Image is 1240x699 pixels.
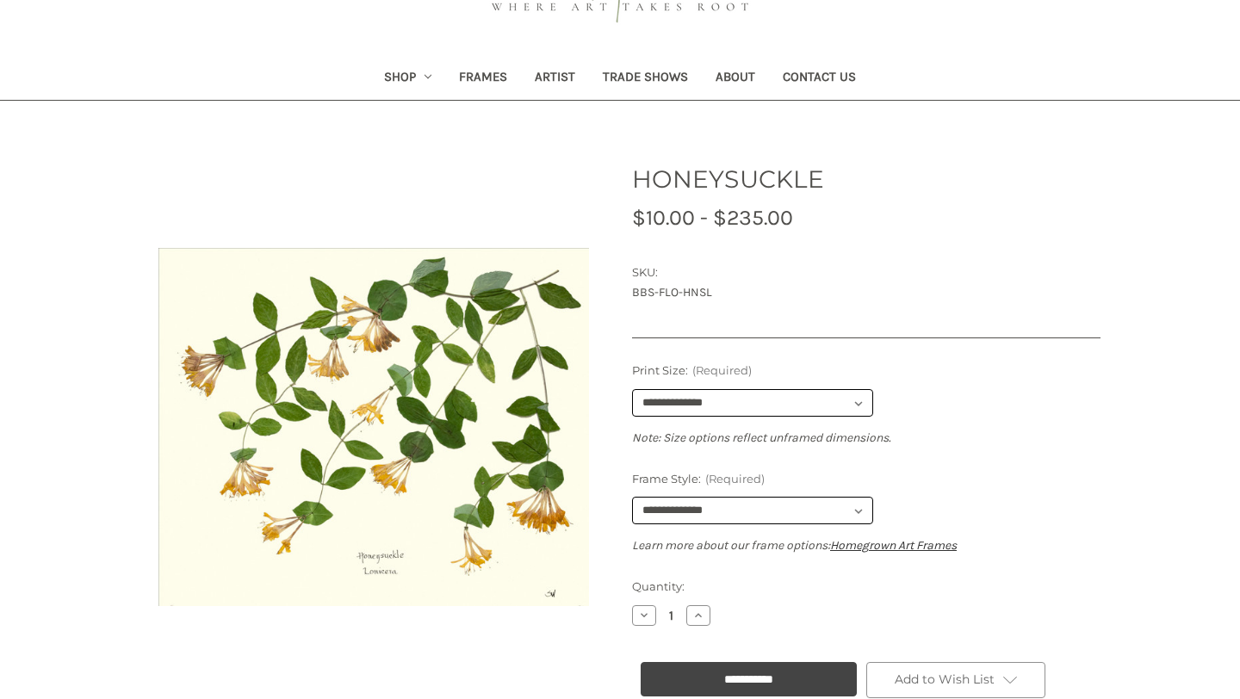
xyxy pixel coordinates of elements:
span: $10.00 - $235.00 [632,205,793,230]
label: Print Size: [632,362,1100,380]
a: Contact Us [769,58,870,100]
small: (Required) [705,472,765,486]
label: Frame Style: [632,471,1100,488]
small: (Required) [692,363,752,377]
a: About [702,58,769,100]
dt: SKU: [632,264,1096,281]
label: Quantity: [632,578,1100,596]
a: Frames [445,58,521,100]
p: Learn more about our frame options: [632,536,1100,554]
span: Add to Wish List [895,671,995,687]
p: Note: Size options reflect unframed dimensions. [632,429,1100,447]
a: Shop [370,58,446,100]
a: Homegrown Art Frames [830,538,957,553]
a: Trade Shows [589,58,702,100]
dd: BBS-FLO-HNSL [632,283,1100,301]
h1: HONEYSUCKLE [632,161,1100,197]
a: Artist [521,58,589,100]
a: Add to Wish List [866,662,1045,698]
